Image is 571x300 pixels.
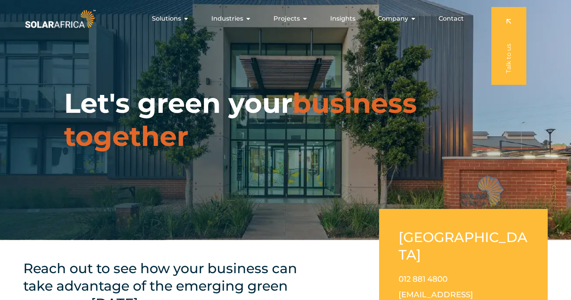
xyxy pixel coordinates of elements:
[439,14,464,23] a: Contact
[97,11,470,26] nav: Menu
[273,14,300,23] span: Projects
[330,14,355,23] a: Insights
[64,87,507,153] h1: Let's green your
[211,14,243,23] span: Industries
[399,274,447,284] a: 012 881 4800
[399,228,528,263] h2: [GEOGRAPHIC_DATA]
[152,14,181,23] span: Solutions
[64,86,417,153] span: business together
[378,14,408,23] span: Company
[97,11,470,26] div: Menu Toggle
